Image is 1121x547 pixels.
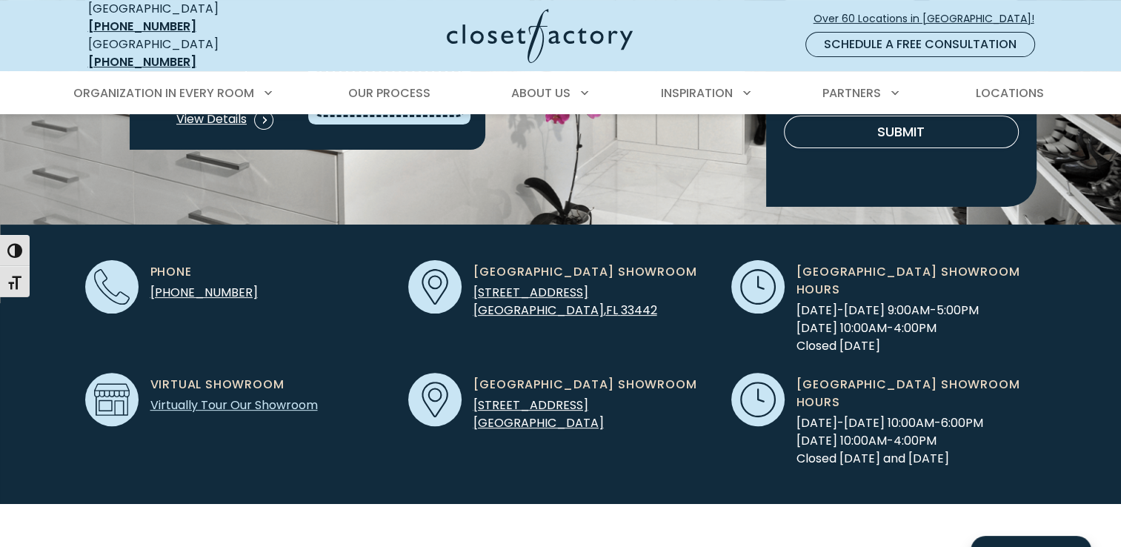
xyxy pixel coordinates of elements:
span: [GEOGRAPHIC_DATA] Showroom [473,263,697,281]
span: Over 60 Locations in [GEOGRAPHIC_DATA]! [814,11,1046,27]
span: [GEOGRAPHIC_DATA] Showroom Hours [796,376,1037,411]
span: [GEOGRAPHIC_DATA] [473,302,604,319]
span: [GEOGRAPHIC_DATA] Showroom Hours [796,263,1037,299]
a: [PHONE_NUMBER] [150,284,258,301]
span: Phone [150,263,192,281]
span: 33442 [621,302,657,319]
span: [DATE] 10:00AM-4:00PM [796,432,983,450]
span: Partners [822,84,881,102]
span: Closed [DATE] [796,337,979,355]
span: Virtual Showroom [150,376,285,394]
span: Locations [975,84,1043,102]
a: View Details [176,105,274,135]
span: [DATE] 10:00AM-4:00PM [796,319,979,337]
span: [GEOGRAPHIC_DATA] Showroom [473,376,697,394]
img: Closet Factory Logo [447,9,633,63]
span: Closed [DATE] and [DATE] [796,450,983,468]
span: Inspiration [661,84,733,102]
a: Over 60 Locations in [GEOGRAPHIC_DATA]! [813,6,1047,32]
span: [DATE]-[DATE] 10:00AM-6:00PM [796,414,983,432]
span: FL [606,302,618,319]
a: [STREET_ADDRESS] [GEOGRAPHIC_DATA],FL 33442 [473,284,657,319]
a: Schedule a Free Consultation [805,32,1035,57]
span: About Us [511,84,571,102]
a: [STREET_ADDRESS][GEOGRAPHIC_DATA] [473,397,604,431]
img: Showroom icon [94,382,130,417]
span: [STREET_ADDRESS] [473,284,588,301]
span: [DATE]-[DATE] 9:00AM-5:00PM [796,302,979,319]
a: [PHONE_NUMBER] [88,18,196,35]
a: Virtually Tour Our Showroom [150,397,318,414]
a: [PHONE_NUMBER] [88,53,196,70]
span: Our Process [348,84,430,102]
span: Organization in Every Room [73,84,254,102]
nav: Primary Menu [63,73,1059,114]
span: View Details [176,110,247,128]
button: Submit [784,116,1019,148]
div: [GEOGRAPHIC_DATA] [88,36,303,71]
